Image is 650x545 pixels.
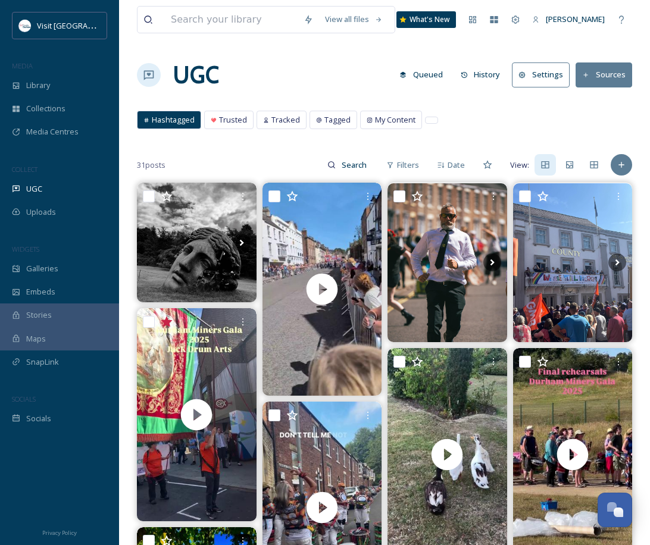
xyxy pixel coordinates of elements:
[455,63,512,86] a: History
[26,103,65,114] span: Collections
[26,413,51,424] span: Socials
[12,245,39,253] span: WIDGETS
[598,493,632,527] button: Open Chat
[393,63,455,86] a: Queued
[387,183,507,342] img: Great to see our friend westoebrassband taking part in the Annual game of invisible cricket! durh...
[262,183,382,395] img: thumbnail
[12,61,33,70] span: MEDIA
[219,114,247,126] span: Trusted
[137,308,257,521] video: On parade at Durham Miners Gala! Celebrating North East Miners and their families #durhamminersga...
[448,159,465,171] span: Date
[26,333,46,344] span: Maps
[137,308,257,521] img: thumbnail
[26,183,42,195] span: UGC
[526,8,611,31] a: [PERSON_NAME]
[26,286,55,297] span: Embeds
[546,14,605,24] span: [PERSON_NAME]
[512,62,570,87] button: Settings
[513,183,633,342] img: This weekend we celebrated a proud tradition that brings generations together. Thank you to all w...
[319,8,389,31] a: View all files
[510,159,529,171] span: View:
[19,20,31,32] img: 1680077135441.jpeg
[137,183,257,302] img: It’s not so grim up north! #durhamminersgala #newcastle #shildontrainmuseum #railways #historicra...
[26,263,58,274] span: Galleries
[26,356,59,368] span: SnapLink
[152,114,195,126] span: Hashtagged
[42,525,77,539] a: Privacy Policy
[397,159,419,171] span: Filters
[137,159,165,171] span: 31 posts
[26,206,56,218] span: Uploads
[396,11,456,28] a: What's New
[26,126,79,137] span: Media Centres
[393,63,449,86] button: Queued
[262,183,382,395] video: At the Gala, videos like this really capture the staggering growth the band has had over the last...
[576,62,632,87] button: Sources
[37,20,129,31] span: Visit [GEOGRAPHIC_DATA]
[271,114,300,126] span: Tracked
[375,114,415,126] span: My Content
[26,80,50,91] span: Library
[455,63,507,86] button: History
[12,165,37,174] span: COLLECT
[26,309,52,321] span: Stories
[324,114,351,126] span: Tagged
[165,7,298,33] input: Search your library
[42,529,77,537] span: Privacy Policy
[173,57,219,93] a: UGC
[512,62,576,87] a: Settings
[12,394,36,403] span: SOCIALS
[336,153,374,177] input: Search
